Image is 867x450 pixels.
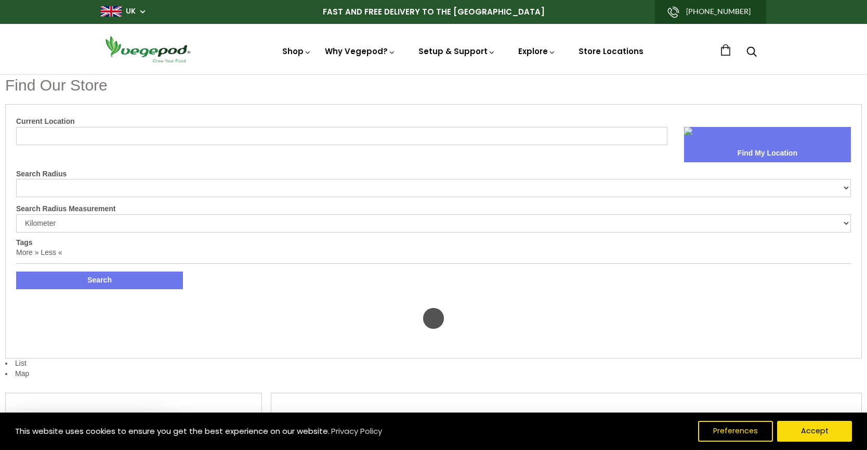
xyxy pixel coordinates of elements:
[16,248,39,256] a: More »
[101,34,194,64] img: Vegepod
[5,74,862,96] h1: Find Our Store
[698,421,773,442] button: Preferences
[579,46,643,57] a: Store Locations
[282,46,311,57] a: Shop
[16,117,851,127] label: Current Location
[16,238,33,247] label: Tags
[330,422,384,441] a: Privacy Policy (opens in a new tab)
[325,46,396,57] a: Why Vegepod?
[746,47,757,58] a: Search
[101,6,122,17] img: gb_large.png
[16,169,851,179] label: Search Radius
[15,426,330,436] span: This website uses cookies to ensure you get the best experience on our website.
[16,272,183,289] button: Search
[5,369,862,379] li: Map
[5,96,862,369] li: List
[518,46,556,57] a: Explore
[41,248,62,256] a: Less «
[777,421,852,442] button: Accept
[16,204,851,214] label: Search Radius Measurement
[126,6,136,17] a: UK
[684,145,851,162] button: Find My Location
[418,46,495,57] a: Setup & Support
[684,127,692,135] img: sca.location-find-location.png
